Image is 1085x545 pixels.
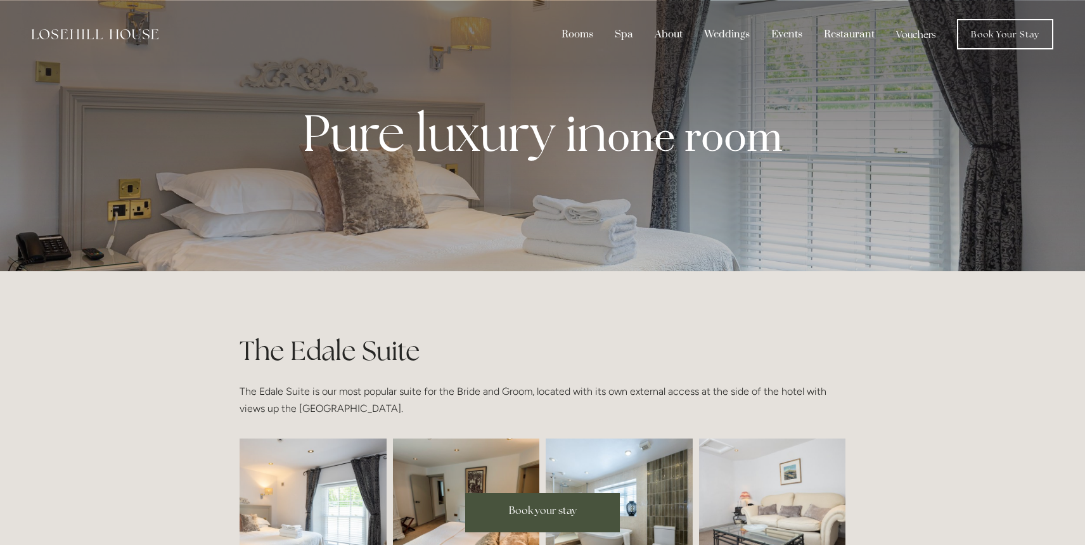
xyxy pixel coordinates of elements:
[957,19,1053,49] a: Book Your Stay
[814,22,884,46] div: Restaurant
[605,22,643,46] div: Spa
[695,22,759,46] div: Weddings
[552,22,603,46] div: Rooms
[887,22,946,46] a: Vouchers
[509,504,577,517] span: Book your stay
[240,332,845,369] h1: The Edale Suite
[645,22,692,46] div: About
[762,22,812,46] div: Events
[465,493,620,532] a: Book your stay
[260,108,825,163] p: Pure luxury in
[607,113,783,165] strong: one room
[32,29,158,39] img: Losehill House
[240,383,845,417] p: The Edale Suite is our most popular suite for the Bride and Groom, located with its own external ...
